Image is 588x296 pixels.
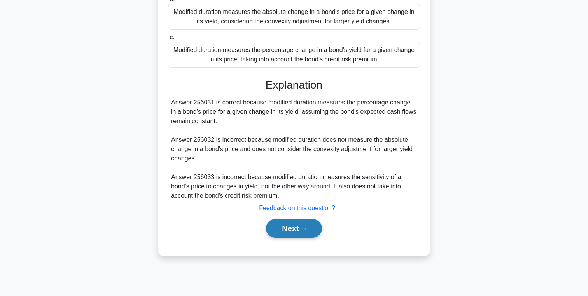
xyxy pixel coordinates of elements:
button: Next [266,219,322,238]
div: Modified duration measures the percentage change in a bond's yield for a given change in its pric... [168,42,420,68]
div: Answer 256031 is correct because modified duration measures the percentage change in a bond's pri... [171,98,417,200]
span: c. [170,34,174,40]
div: Modified duration measures the absolute change in a bond's price for a given change in its yield,... [168,4,420,30]
a: Feedback on this question? [259,205,335,211]
h3: Explanation [173,78,415,92]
